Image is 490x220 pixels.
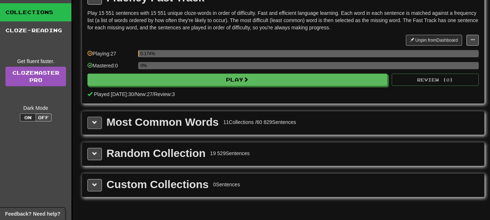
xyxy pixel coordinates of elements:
p: Play 15 551 sentences with 15 551 unique cloze-words in order of difficulty. Fast and efficient l... [87,9,479,31]
span: / [153,91,154,97]
button: Unpin fromDashboard [406,35,462,46]
div: 11 Collections / 60 829 Sentences [223,119,296,126]
div: Playing: 27 [87,50,135,62]
span: / [134,91,135,97]
div: Custom Collections [107,179,209,190]
span: Played [DATE]: 30 [94,91,134,97]
button: Review (0) [392,74,479,86]
button: Play [87,74,387,86]
div: Get fluent faster. [5,58,66,65]
span: Review: 3 [154,91,175,97]
button: On [20,113,36,121]
span: Open feedback widget [5,210,60,217]
div: 0 Sentences [213,181,240,188]
div: 19 529 Sentences [210,150,250,157]
div: Most Common Words [107,117,219,128]
div: Random Collection [107,148,206,159]
button: Off [36,113,52,121]
span: New: 27 [135,91,152,97]
a: ClozemasterPro [5,67,66,86]
div: Mastered: 0 [87,62,135,74]
div: Dark Mode [5,104,66,112]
